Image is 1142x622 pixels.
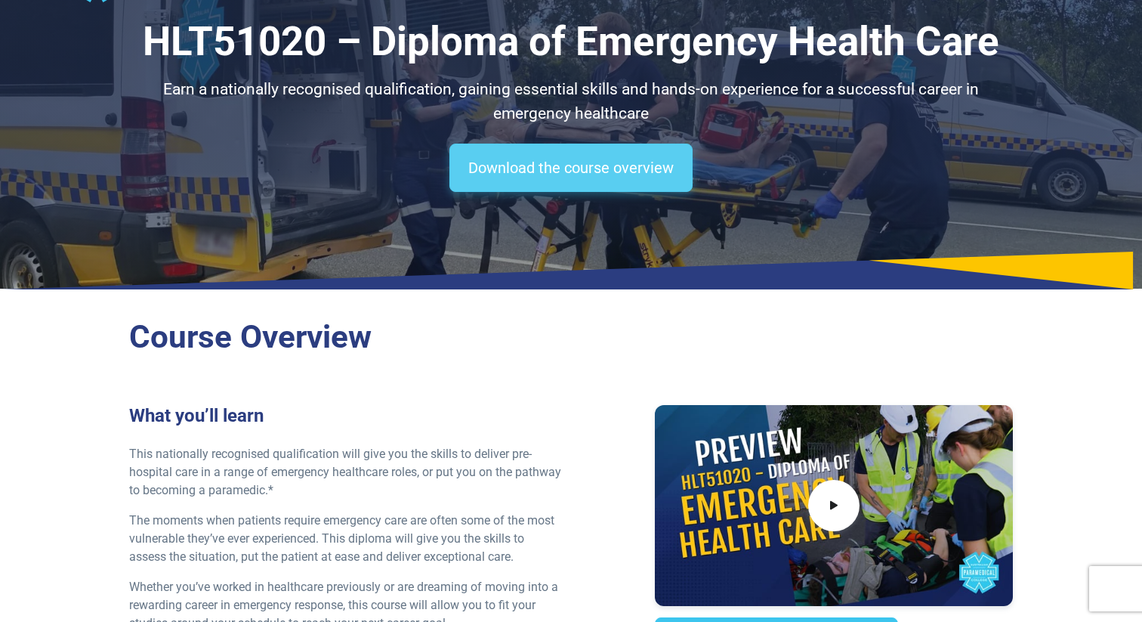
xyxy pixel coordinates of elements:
h3: What you’ll learn [129,405,562,427]
p: Earn a nationally recognised qualification, gaining essential skills and hands-on experience for ... [129,78,1013,125]
p: This nationally recognised qualification will give you the skills to deliver pre-hospital care in... [129,445,562,500]
h1: HLT51020 – Diploma of Emergency Health Care [129,18,1013,66]
h2: Course Overview [129,318,1013,357]
a: Download the course overview [449,144,693,192]
p: The moments when patients require emergency care are often some of the most vulnerable they’ve ev... [129,512,562,566]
